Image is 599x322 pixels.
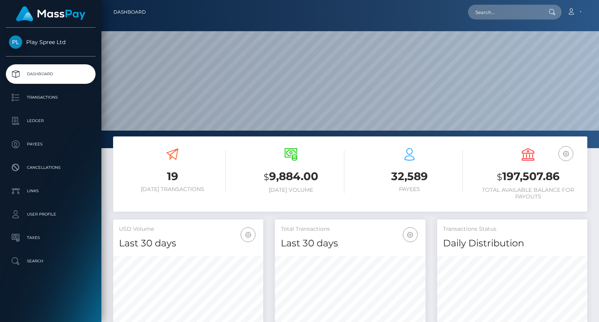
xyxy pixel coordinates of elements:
[6,39,96,46] span: Play Spree Ltd
[16,6,85,21] img: MassPay Logo
[497,172,502,182] small: $
[6,251,96,271] a: Search
[468,5,541,19] input: Search...
[113,4,146,20] a: Dashboard
[237,187,344,193] h6: [DATE] Volume
[6,205,96,224] a: User Profile
[443,225,581,233] h5: Transactions Status
[9,138,92,150] p: Payees
[6,181,96,201] a: Links
[119,186,226,193] h6: [DATE] Transactions
[6,134,96,154] a: Payees
[281,237,419,250] h4: Last 30 days
[6,158,96,177] a: Cancellations
[356,186,463,193] h6: Payees
[9,209,92,220] p: User Profile
[6,88,96,107] a: Transactions
[9,232,92,244] p: Taxes
[9,35,22,49] img: Play Spree Ltd
[356,169,463,184] h3: 32,589
[9,255,92,267] p: Search
[443,237,581,250] h4: Daily Distribution
[6,111,96,131] a: Ledger
[9,185,92,197] p: Links
[237,169,344,185] h3: 9,884.00
[9,115,92,127] p: Ledger
[9,68,92,80] p: Dashboard
[9,92,92,103] p: Transactions
[281,225,419,233] h5: Total Transactions
[119,237,257,250] h4: Last 30 days
[475,169,581,185] h3: 197,507.86
[475,187,581,200] h6: Total Available Balance for Payouts
[6,228,96,248] a: Taxes
[6,64,96,84] a: Dashboard
[9,162,92,173] p: Cancellations
[264,172,269,182] small: $
[119,225,257,233] h5: USD Volume
[119,169,226,184] h3: 19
